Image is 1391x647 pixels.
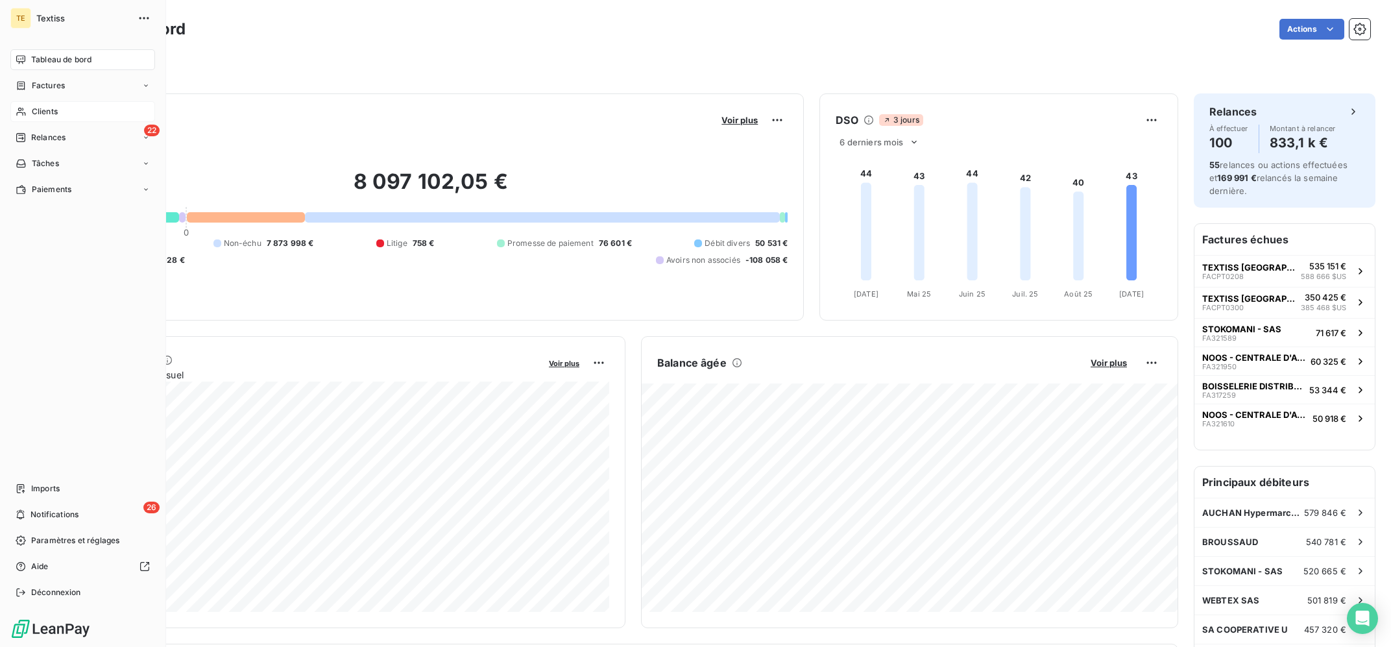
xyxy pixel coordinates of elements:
[1202,324,1281,334] span: STOKOMANI - SAS
[1311,356,1346,367] span: 60 325 €
[1309,261,1346,271] span: 535 151 €
[599,238,632,249] span: 76 601 €
[718,114,762,126] button: Voir plus
[836,112,858,128] h6: DSO
[387,238,407,249] span: Litige
[184,227,189,238] span: 0
[1312,413,1346,424] span: 50 918 €
[32,80,65,92] span: Factures
[31,587,81,598] span: Déconnexion
[73,368,540,382] span: Chiffre d'affaires mensuel
[1307,595,1346,605] span: 501 819 €
[32,184,71,195] span: Paiements
[1194,318,1375,347] button: STOKOMANI - SASFA32158971 617 €
[1304,624,1346,635] span: 457 320 €
[1119,289,1144,299] tspan: [DATE]
[1209,104,1257,119] h6: Relances
[1202,304,1244,311] span: FACPT0300
[1202,363,1237,371] span: FA321950
[1202,381,1304,391] span: BOISSELERIE DISTRIBUTION
[73,169,788,208] h2: 8 097 102,05 €
[1202,595,1260,605] span: WEBTEX SAS
[1202,566,1283,576] span: STOKOMANI - SAS
[1194,404,1375,432] button: NOOS - CENTRALE D'ACHATFA32161050 918 €
[1202,262,1296,273] span: TEXTISS [GEOGRAPHIC_DATA]
[267,238,314,249] span: 7 873 998 €
[666,254,740,266] span: Avoirs non associés
[31,132,66,143] span: Relances
[10,618,91,639] img: Logo LeanPay
[1091,358,1127,368] span: Voir plus
[657,355,727,371] h6: Balance âgée
[545,357,583,369] button: Voir plus
[1013,289,1039,299] tspan: Juil. 25
[1065,289,1093,299] tspan: Août 25
[1202,391,1236,399] span: FA317259
[854,289,878,299] tspan: [DATE]
[908,289,932,299] tspan: Mai 25
[31,561,49,572] span: Aide
[1301,271,1346,282] span: 588 666 $US
[745,254,788,266] span: -108 058 €
[1202,420,1235,428] span: FA321610
[879,114,923,126] span: 3 jours
[10,556,155,577] a: Aide
[1202,293,1296,304] span: TEXTISS [GEOGRAPHIC_DATA]
[1279,19,1344,40] button: Actions
[31,483,60,494] span: Imports
[1303,566,1346,576] span: 520 665 €
[1309,385,1346,395] span: 53 344 €
[31,54,91,66] span: Tableau de bord
[32,106,58,117] span: Clients
[31,535,119,546] span: Paramètres et réglages
[1304,507,1346,518] span: 579 846 €
[1202,409,1307,420] span: NOOS - CENTRALE D'ACHAT
[413,238,435,249] span: 758 €
[1347,603,1378,634] div: Open Intercom Messenger
[1209,160,1220,170] span: 55
[1316,328,1346,338] span: 71 617 €
[10,8,31,29] div: TE
[1194,347,1375,375] button: NOOS - CENTRALE D'ACHATFA32195060 325 €
[144,125,160,136] span: 22
[1301,302,1346,313] span: 385 468 $US
[1202,352,1305,363] span: NOOS - CENTRALE D'ACHAT
[1209,160,1348,196] span: relances ou actions effectuées et relancés la semaine dernière.
[1202,334,1237,342] span: FA321589
[840,137,903,147] span: 6 derniers mois
[721,115,758,125] span: Voir plus
[755,238,788,249] span: 50 531 €
[224,238,261,249] span: Non-échu
[1306,537,1346,547] span: 540 781 €
[1270,132,1336,153] h4: 833,1 k €
[1194,255,1375,287] button: TEXTISS [GEOGRAPHIC_DATA]FACPT0208535 151 €588 666 $US
[1209,125,1248,132] span: À effectuer
[1209,132,1248,153] h4: 100
[507,238,594,249] span: Promesse de paiement
[36,13,130,23] span: Textiss
[1217,173,1256,183] span: 169 991 €
[549,359,579,368] span: Voir plus
[959,289,986,299] tspan: Juin 25
[32,158,59,169] span: Tâches
[1194,467,1375,498] h6: Principaux débiteurs
[1202,273,1244,280] span: FACPT0208
[1194,375,1375,404] button: BOISSELERIE DISTRIBUTIONFA31725953 344 €
[705,238,750,249] span: Débit divers
[1202,507,1304,518] span: AUCHAN Hypermarché SAS
[1270,125,1336,132] span: Montant à relancer
[143,502,160,513] span: 26
[1194,224,1375,255] h6: Factures échues
[1305,292,1346,302] span: 350 425 €
[30,509,79,520] span: Notifications
[1194,287,1375,319] button: TEXTISS [GEOGRAPHIC_DATA]FACPT0300350 425 €385 468 $US
[1087,357,1131,369] button: Voir plus
[1202,624,1288,635] span: SA COOPERATIVE U
[1202,537,1258,547] span: BROUSSAUD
